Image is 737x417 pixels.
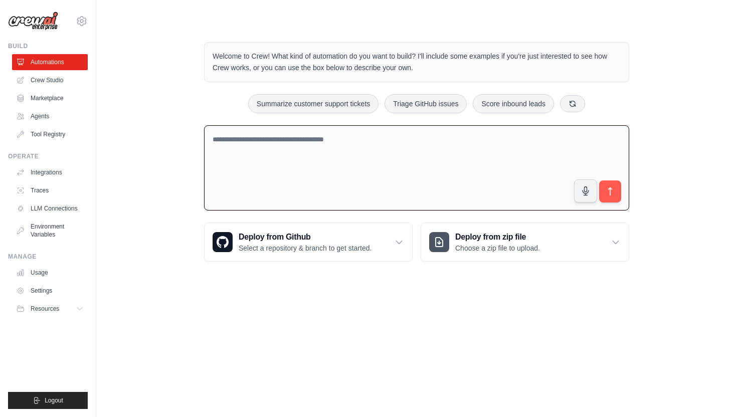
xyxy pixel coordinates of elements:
p: Select a repository & branch to get started. [239,243,372,253]
a: Environment Variables [12,219,88,243]
div: Manage [8,253,88,261]
img: Logo [8,12,58,31]
a: Automations [12,54,88,70]
a: Marketplace [12,90,88,106]
h3: Deploy from zip file [455,231,540,243]
div: Operate [8,152,88,160]
button: Logout [8,392,88,409]
button: Summarize customer support tickets [248,94,379,113]
a: Usage [12,265,88,281]
a: Crew Studio [12,72,88,88]
button: Score inbound leads [473,94,554,113]
a: Settings [12,283,88,299]
span: Resources [31,305,59,313]
a: Integrations [12,164,88,180]
span: Logout [45,396,63,404]
p: Welcome to Crew! What kind of automation do you want to build? I'll include some examples if you'... [213,51,621,74]
div: Build [8,42,88,50]
p: Choose a zip file to upload. [455,243,540,253]
a: Tool Registry [12,126,88,142]
button: Triage GitHub issues [385,94,467,113]
h3: Deploy from Github [239,231,372,243]
a: Agents [12,108,88,124]
a: LLM Connections [12,200,88,217]
iframe: Chat Widget [687,369,737,417]
a: Traces [12,182,88,198]
button: Resources [12,301,88,317]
